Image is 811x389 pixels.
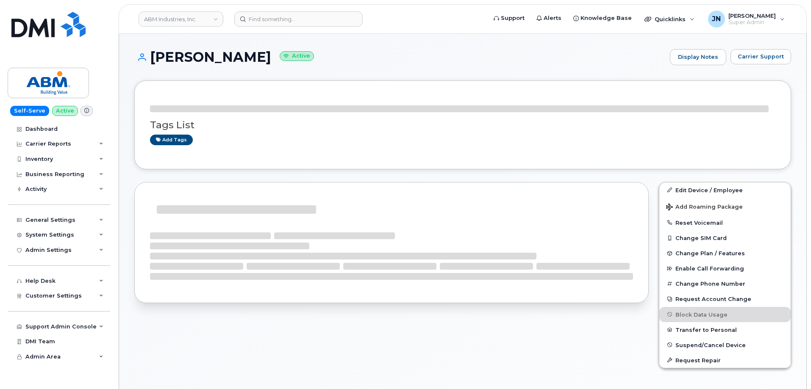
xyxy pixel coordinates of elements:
span: Add Roaming Package [666,204,743,212]
button: Change SIM Card [659,230,791,246]
span: Enable Call Forwarding [675,265,744,272]
button: Enable Call Forwarding [659,261,791,276]
a: Add tags [150,135,193,145]
span: Suspend/Cancel Device [675,342,746,348]
h3: Tags List [150,120,775,130]
button: Change Plan / Features [659,246,791,261]
a: Edit Device / Employee [659,182,791,198]
h1: [PERSON_NAME] [134,50,666,64]
button: Suspend/Cancel Device [659,337,791,353]
button: Carrier Support [730,49,791,64]
button: Block Data Usage [659,307,791,322]
button: Request Repair [659,353,791,368]
button: Transfer to Personal [659,322,791,337]
small: Active [280,51,314,61]
span: Change Plan / Features [675,250,745,257]
button: Reset Voicemail [659,215,791,230]
button: Add Roaming Package [659,198,791,215]
a: Display Notes [670,49,726,65]
span: Carrier Support [738,52,784,61]
button: Request Account Change [659,291,791,306]
button: Change Phone Number [659,276,791,291]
